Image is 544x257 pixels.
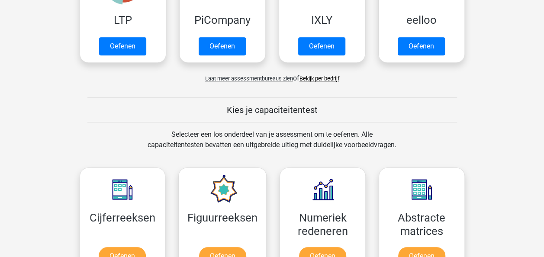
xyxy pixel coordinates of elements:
div: Selecteer een los onderdeel van je assessment om te oefenen. Alle capaciteitentesten bevatten een... [139,129,405,161]
a: Oefenen [398,37,445,55]
span: Laat meer assessmentbureaus zien [205,75,293,82]
a: Oefenen [298,37,345,55]
a: Oefenen [99,37,146,55]
a: Oefenen [199,37,246,55]
h5: Kies je capaciteitentest [87,105,457,115]
div: of [73,66,471,84]
a: Bekijk per bedrijf [299,75,339,82]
